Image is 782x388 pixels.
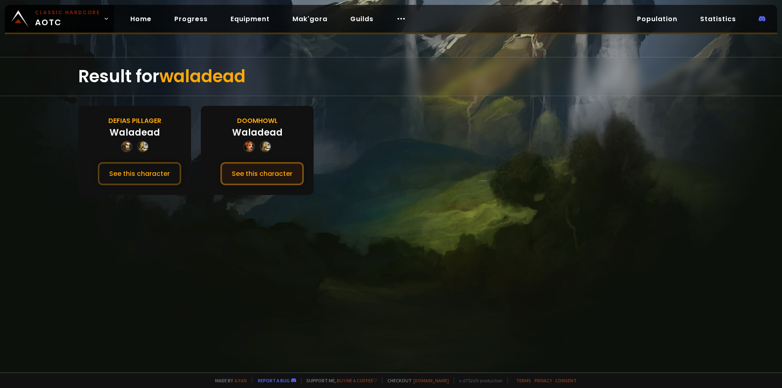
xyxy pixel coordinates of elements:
div: Waladead [110,126,160,139]
span: Checkout [382,377,449,384]
button: See this character [98,162,181,185]
span: waladead [159,64,246,88]
span: Made by [210,377,247,384]
a: Consent [555,377,577,384]
div: Waladead [232,126,283,139]
a: a fan [235,377,247,384]
a: Guilds [344,11,380,27]
small: Classic Hardcore [35,9,100,16]
span: AOTC [35,9,100,28]
a: Progress [168,11,214,27]
span: v. d752d5 - production [454,377,503,384]
a: Equipment [224,11,276,27]
button: See this character [220,162,304,185]
a: Terms [516,377,531,384]
a: Home [124,11,158,27]
a: Mak'gora [286,11,334,27]
a: Report a bug [258,377,290,384]
div: Doomhowl [237,116,278,126]
a: Statistics [694,11,742,27]
div: Defias Pillager [108,116,161,126]
a: [DOMAIN_NAME] [413,377,449,384]
a: Classic HardcoreAOTC [5,5,114,33]
span: Support me, [301,377,377,384]
a: Population [630,11,684,27]
a: Privacy [534,377,552,384]
div: Result for [78,57,704,96]
a: Buy me a coffee [337,377,377,384]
